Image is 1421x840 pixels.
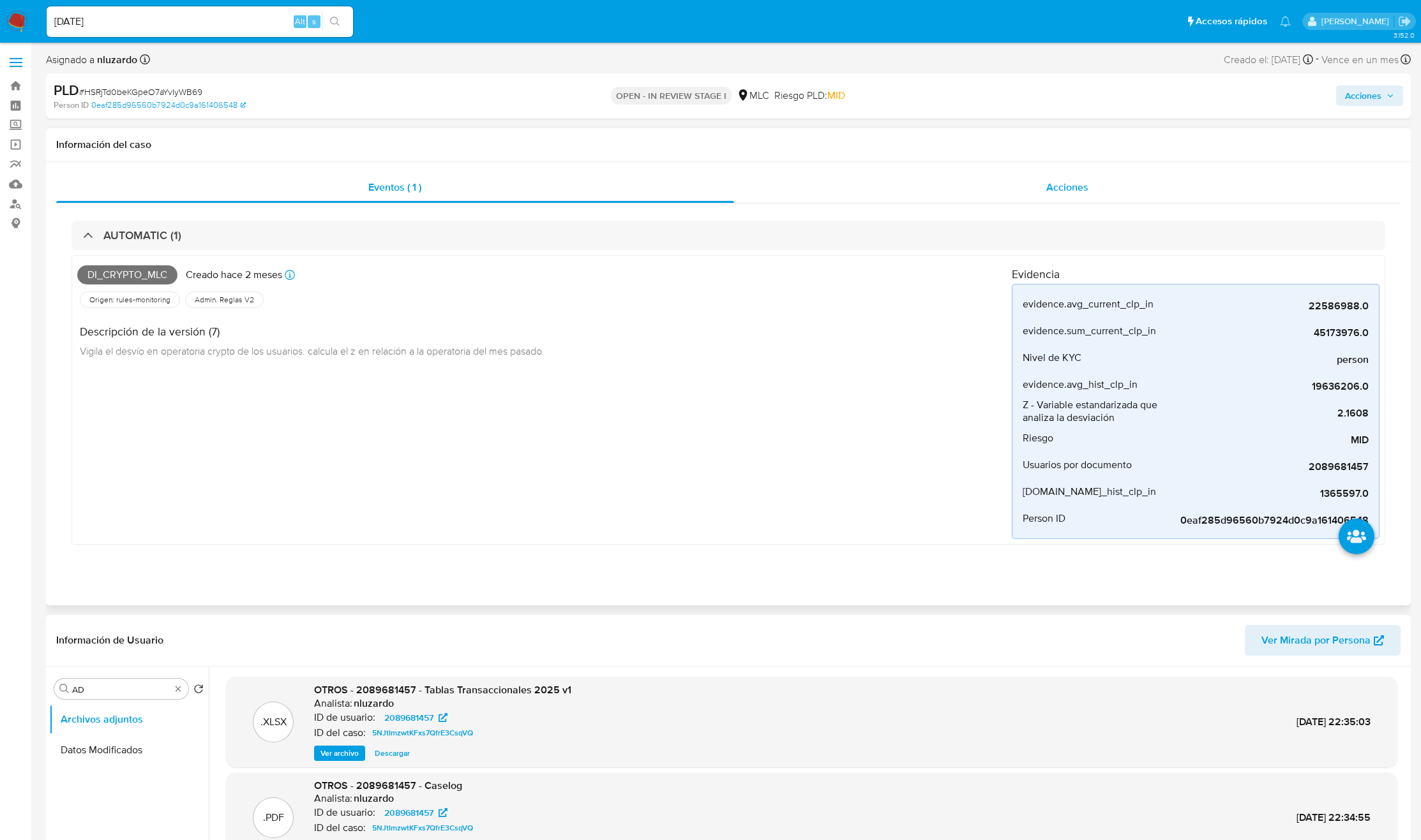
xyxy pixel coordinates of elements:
div: AUTOMATIC (1) [71,221,1385,250]
b: Person ID [54,99,89,111]
span: person [1177,353,1369,366]
span: 1365597.0 [1177,487,1369,500]
span: [DATE] 22:35:03 [1297,714,1371,729]
a: Salir [1398,15,1411,28]
span: [DOMAIN_NAME]_hist_clp_in [1023,485,1156,498]
span: 22586988.0 [1177,300,1369,313]
span: 2089681457 [1177,461,1369,473]
a: 5NJtImzwtKFxs7QfrE3CsqVQ [367,725,478,741]
p: OPEN - IN REVIEW STAGE I [611,87,732,105]
input: Buscar [72,684,170,695]
span: Usuarios por documento [1023,459,1132,471]
span: evidence.sum_current_clp_in [1023,325,1156,337]
p: Creado hace 2 meses [186,268,282,282]
span: Vigila el desvío en operatoria crypto de los usuarios. calcula el z en relación a la operatoria d... [80,344,545,358]
h1: Información de Usuario [56,634,163,647]
span: Acciones [1345,85,1381,106]
span: 45173976.0 [1177,327,1369,339]
button: Borrar [173,684,183,694]
span: evidence.avg_current_clp_in [1023,298,1154,311]
button: Archivos adjuntos [49,704,209,735]
span: OTROS - 2089681457 - Tablas Transaccionales 2025 v1 [314,682,571,697]
span: Di_crypto_mlc [77,265,177,284]
span: Descargar [375,747,410,760]
button: Ver archivo [314,746,365,761]
h1: Información del caso [56,138,1401,151]
span: OTROS - 2089681457 - Caselog [314,778,462,793]
span: [DATE] 22:34:55 [1297,810,1371,825]
span: Ver archivo [320,747,359,760]
h6: nluzardo [354,697,394,710]
button: search-icon [322,13,348,31]
p: ID del caso: [314,822,366,834]
button: Buscar [59,684,70,694]
button: Datos Modificados [49,735,209,765]
p: .XLSX [260,715,287,729]
p: nicolas.luzardo@mercadolibre.com [1321,15,1394,27]
a: Notificaciones [1280,16,1291,27]
span: Acciones [1046,180,1088,195]
span: evidence.avg_hist_clp_in [1023,378,1138,391]
div: MLC [737,89,769,103]
h6: nluzardo [354,792,394,805]
span: Origen: rules-monitoring [88,295,172,305]
button: Ver Mirada por Persona [1245,625,1401,656]
span: Vence en un mes [1321,53,1399,67]
span: Asignado a [46,53,137,67]
span: Riesgo [1023,432,1053,445]
span: Nivel de KYC [1023,351,1081,364]
a: 2089681457 [377,805,455,820]
span: Person ID [1023,512,1065,525]
p: .PDF [263,811,284,825]
input: Buscar usuario o caso... [47,13,353,30]
span: Eventos ( 1 ) [368,180,421,195]
button: Descargar [368,746,416,761]
h3: AUTOMATIC (1) [103,228,181,242]
span: 2089681457 [384,710,433,725]
p: ID de usuario: [314,806,375,819]
p: ID del caso: [314,726,366,739]
a: 0eaf285d96560b7924d0c9a161406548 [91,99,246,111]
div: Creado el: [DATE] [1224,51,1313,68]
span: MID [827,88,845,103]
button: Acciones [1336,85,1403,106]
span: 0eaf285d96560b7924d0c9a161406548 [1177,514,1369,527]
span: Alt [295,15,305,27]
span: 5NJtImzwtKFxs7QfrE3CsqVQ [372,820,473,836]
span: Accesos rápidos [1196,15,1267,28]
span: 2.1608 [1177,407,1369,420]
p: ID de usuario: [314,711,375,724]
span: 19636206.0 [1177,380,1369,393]
span: s [312,15,316,27]
span: Admin. Reglas V2 [193,295,255,305]
span: Z - Variable estandarizada que analiza la desviación [1023,399,1169,424]
b: nluzardo [94,52,137,67]
span: # HSRjTd0beKGpeO7aYvIyWB69 [79,85,202,98]
span: Riesgo PLD: [774,89,845,103]
p: Analista: [314,697,352,710]
p: Analista: [314,792,352,805]
span: MID [1177,434,1369,446]
span: 5NJtImzwtKFxs7QfrE3CsqVQ [372,725,473,741]
h4: Evidencia [1012,267,1380,281]
button: Volver al orden por defecto [193,684,204,698]
span: Ver Mirada por Persona [1261,625,1371,656]
b: PLD [54,80,79,100]
span: 2089681457 [384,805,433,820]
a: 5NJtImzwtKFxs7QfrE3CsqVQ [367,820,478,836]
span: - [1316,51,1319,68]
h4: Descripción de la versión (7) [80,325,545,339]
a: 2089681457 [377,710,455,725]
